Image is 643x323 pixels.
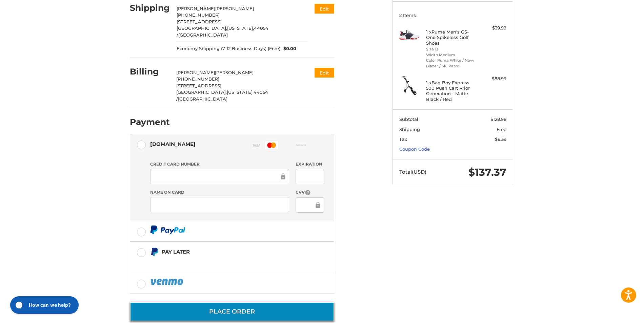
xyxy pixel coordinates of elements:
label: Name on Card [150,189,289,195]
a: Coupon Code [399,146,430,152]
h4: 1 x Puma Men's GS-One Spikeless Golf Shoes [426,29,478,46]
label: CVV [296,189,324,196]
span: Free [497,127,506,132]
span: [PHONE_NUMBER] [177,12,220,18]
span: [PERSON_NAME] [215,70,254,75]
li: Color Puma White / Navy Blazer / Ski Patrol [426,58,478,69]
span: [PERSON_NAME] [215,6,254,11]
span: [GEOGRAPHIC_DATA], [176,89,227,95]
label: Credit Card Number [150,161,289,167]
button: Edit [315,68,334,78]
span: 44054 / [177,25,268,38]
span: [PHONE_NUMBER] [176,76,219,82]
button: Edit [315,4,334,14]
div: Pay Later [162,246,292,257]
span: [GEOGRAPHIC_DATA], [177,25,227,31]
span: $0.00 [280,45,297,52]
span: Tax [399,136,407,142]
span: $128.98 [490,116,506,122]
span: [PERSON_NAME] [177,6,215,11]
span: [GEOGRAPHIC_DATA] [178,96,227,102]
iframe: Gorgias live chat messenger [7,294,81,316]
span: Economy Shipping (7-12 Business Days) (Free) [177,45,280,52]
h2: Shipping [130,3,170,13]
li: Size 13 [426,46,478,52]
div: $39.99 [480,25,506,31]
img: Pay Later icon [150,247,159,256]
span: [GEOGRAPHIC_DATA] [178,32,228,38]
img: PayPal icon [150,278,185,286]
div: [DOMAIN_NAME] [150,138,196,150]
span: Shipping [399,127,420,132]
label: Expiration [296,161,324,167]
h3: 2 Items [399,13,506,18]
span: Subtotal [399,116,418,122]
h2: Billing [130,66,169,77]
h4: 1 x Bag Boy Express 500 Push Cart Prior Generation - Matte Black / Red [426,80,478,102]
div: $88.99 [480,76,506,82]
iframe: PayPal Message 3 [150,259,292,265]
span: 44054 / [176,89,268,102]
h2: Payment [130,117,170,127]
img: PayPal icon [150,225,185,234]
button: Place Order [130,302,334,321]
span: $137.37 [468,166,506,178]
span: [US_STATE], [227,25,254,31]
span: [PERSON_NAME] [176,70,215,75]
span: $8.39 [495,136,506,142]
span: [STREET_ADDRESS] [176,83,221,88]
span: [STREET_ADDRESS] [177,19,222,24]
span: Total (USD) [399,169,426,175]
span: [US_STATE], [227,89,254,95]
li: Width Medium [426,52,478,58]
